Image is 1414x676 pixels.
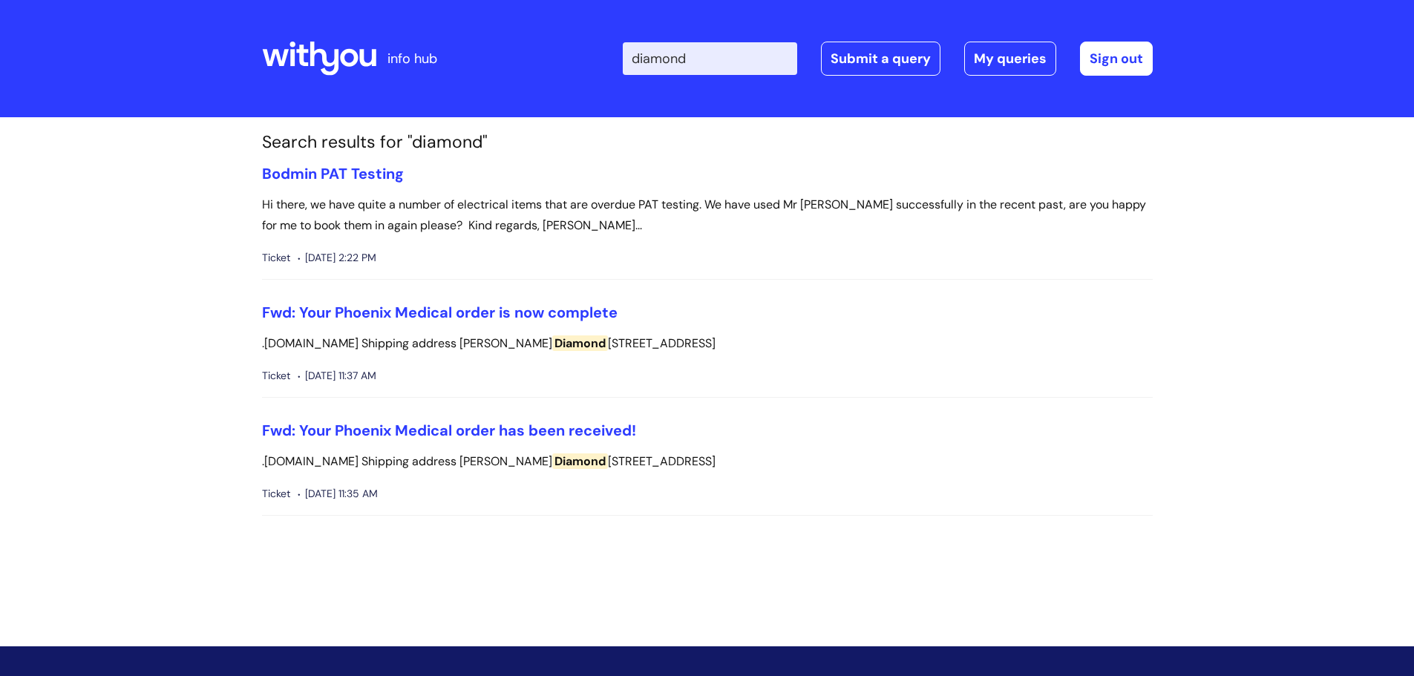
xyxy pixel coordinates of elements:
a: Bodmin PAT Testing [262,164,404,183]
span: [DATE] 2:22 PM [298,249,376,267]
span: [DATE] 11:37 AM [298,367,376,385]
p: .[DOMAIN_NAME] Shipping address [PERSON_NAME] [STREET_ADDRESS] [262,451,1153,473]
span: Ticket [262,367,290,385]
a: Sign out [1080,42,1153,76]
div: | - [623,42,1153,76]
span: Ticket [262,485,290,503]
span: Ticket [262,249,290,267]
span: Diamond [552,335,608,351]
h1: Search results for "diamond" [262,132,1153,153]
a: Fwd: Your Phoenix Medical order has been received! [262,421,636,440]
a: Fwd: Your Phoenix Medical order is now complete [262,303,618,322]
p: .[DOMAIN_NAME] Shipping address [PERSON_NAME] [STREET_ADDRESS] [262,333,1153,355]
a: My queries [964,42,1056,76]
a: Submit a query [821,42,940,76]
p: info hub [387,47,437,70]
span: [DATE] 11:35 AM [298,485,378,503]
p: Hi there, we have quite a number of electrical items that are overdue PAT testing. We have used M... [262,194,1153,237]
span: Diamond [552,453,608,469]
input: Search [623,42,797,75]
